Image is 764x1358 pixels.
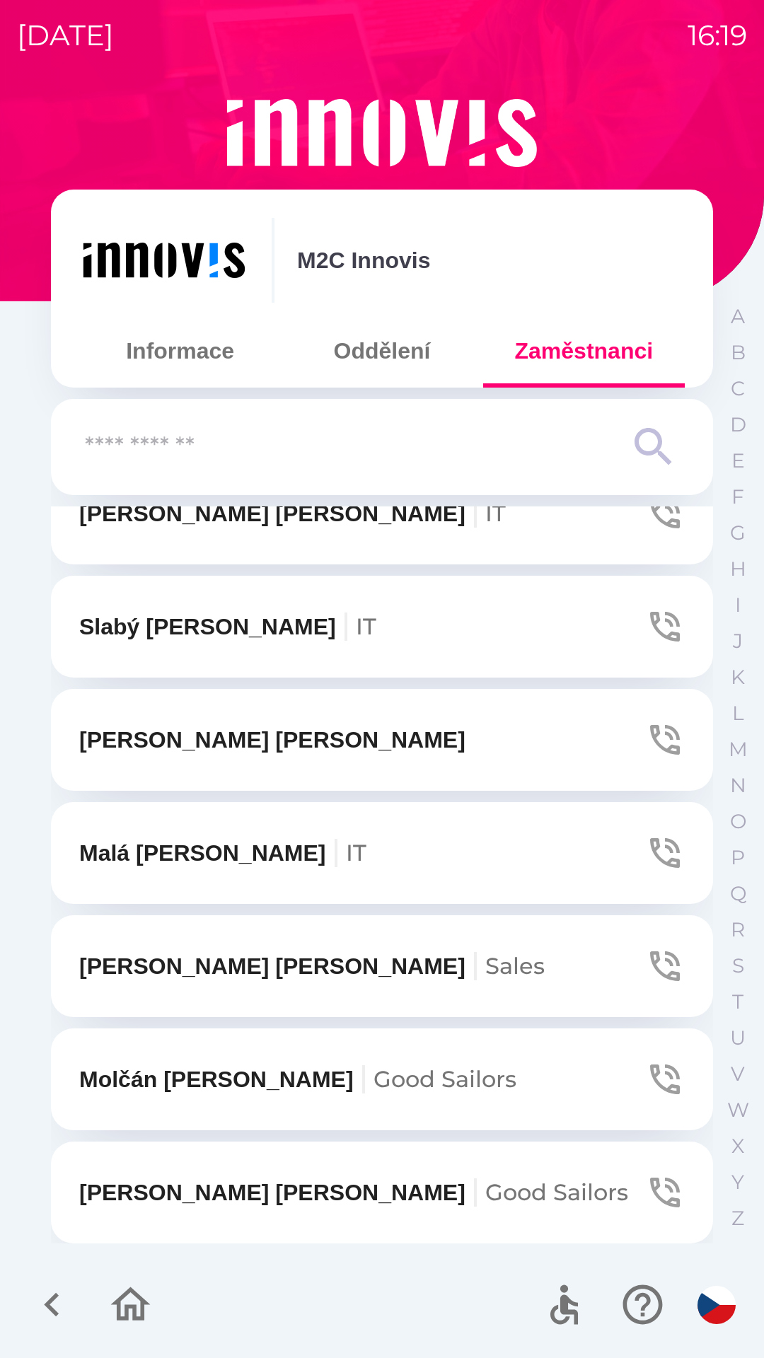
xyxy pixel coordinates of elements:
[51,99,713,167] img: Logo
[17,14,114,57] p: [DATE]
[485,952,545,980] span: Sales
[51,1028,713,1130] button: Molčán [PERSON_NAME]Good Sailors
[281,325,482,376] button: Oddělení
[79,497,506,530] p: [PERSON_NAME] [PERSON_NAME]
[51,463,713,564] button: [PERSON_NAME] [PERSON_NAME]IT
[79,325,281,376] button: Informace
[698,1286,736,1324] img: cs flag
[51,915,713,1017] button: [PERSON_NAME] [PERSON_NAME]Sales
[374,1065,516,1093] span: Good Sailors
[485,499,506,527] span: IT
[79,836,366,870] p: Malá [PERSON_NAME]
[79,610,376,644] p: Slabý [PERSON_NAME]
[51,802,713,904] button: Malá [PERSON_NAME]IT
[79,218,249,303] img: ef454dd6-c04b-4b09-86fc-253a1223f7b7.png
[485,1178,628,1206] span: Good Sailors
[79,1176,628,1209] p: [PERSON_NAME] [PERSON_NAME]
[79,723,465,757] p: [PERSON_NAME] [PERSON_NAME]
[51,576,713,678] button: Slabý [PERSON_NAME]IT
[483,325,685,376] button: Zaměstnanci
[51,689,713,791] button: [PERSON_NAME] [PERSON_NAME]
[356,613,376,640] span: IT
[79,1062,516,1096] p: Molčán [PERSON_NAME]
[79,949,545,983] p: [PERSON_NAME] [PERSON_NAME]
[297,243,430,277] p: M2C Innovis
[51,1142,713,1243] button: [PERSON_NAME] [PERSON_NAME]Good Sailors
[688,14,747,57] p: 16:19
[346,839,366,866] span: IT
